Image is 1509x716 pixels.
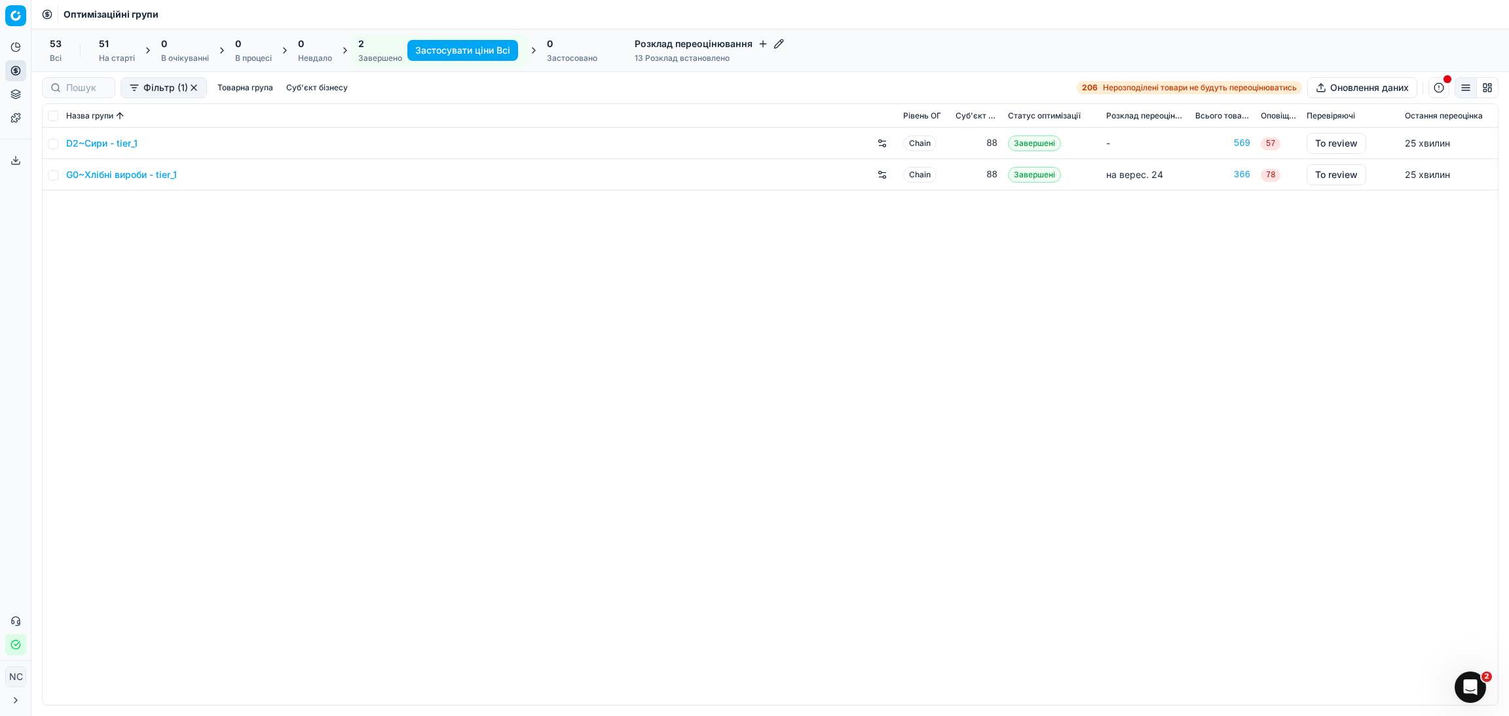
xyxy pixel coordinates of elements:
a: D2~Сири - tier_1 [66,137,138,150]
h4: Розклад переоцінювання [635,37,784,50]
span: 25 хвилин [1405,169,1450,180]
span: Статус оптимізації [1008,111,1081,121]
button: To review [1307,164,1366,185]
span: 2 [1481,671,1492,682]
a: 366 [1195,168,1250,181]
button: Товарна група [212,80,278,96]
div: В очікуванні [161,53,209,63]
span: Всього товарів [1195,111,1250,121]
div: Невдало [298,53,332,63]
div: В процесі [235,53,272,63]
span: Рівень OГ [903,111,941,121]
span: Назва групи [66,111,113,121]
button: Фільтр (1) [121,77,207,98]
div: 88 [956,137,997,150]
span: 0 [161,37,167,50]
strong: 206 [1082,82,1098,93]
span: Остання переоцінка [1405,111,1483,121]
span: Нерозподілені товари не будуть переоцінюватись [1103,82,1297,93]
span: 2 [358,37,364,50]
span: Chain [903,135,937,151]
button: To review [1307,133,1366,154]
a: 206Нерозподілені товари не будуть переоцінюватись [1077,81,1302,94]
div: 88 [956,168,997,181]
button: Суб'єкт бізнесу [281,80,353,96]
span: 51 [99,37,109,50]
span: 0 [235,37,241,50]
div: Всі [50,53,62,63]
div: Завершено [358,53,402,63]
span: 0 [547,37,553,50]
span: Завершені [1008,135,1061,151]
span: 53 [50,37,62,50]
span: NC [6,667,26,687]
button: Застосувати ціни Всі [407,40,518,61]
span: на верес. 24 [1106,169,1163,180]
div: На старті [99,53,135,63]
span: Завершені [1008,167,1061,183]
button: NC [5,666,26,687]
span: 57 [1261,137,1280,151]
a: 569 [1195,137,1250,150]
button: Оновлення даних [1307,77,1417,98]
span: Chain [903,167,937,183]
iframe: Intercom live chat [1455,671,1486,703]
span: Оповіщення [1261,111,1296,121]
span: Перевіряючі [1307,111,1355,121]
td: - [1101,128,1190,159]
div: 13 Розклад встановлено [635,53,784,63]
span: Суб'єкт бізнесу [956,111,997,121]
span: Оптимізаційні групи [64,8,158,21]
input: Пошук [66,81,107,94]
span: Розклад переоцінювання [1106,111,1185,121]
nav: breadcrumb [64,8,158,21]
span: 0 [298,37,304,50]
button: Sorted by Назва групи ascending [113,109,126,122]
div: Застосовано [547,53,597,63]
span: 25 хвилин [1405,137,1450,149]
span: 78 [1261,169,1280,182]
a: G0~Хлібні вироби - tier_1 [66,168,177,181]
